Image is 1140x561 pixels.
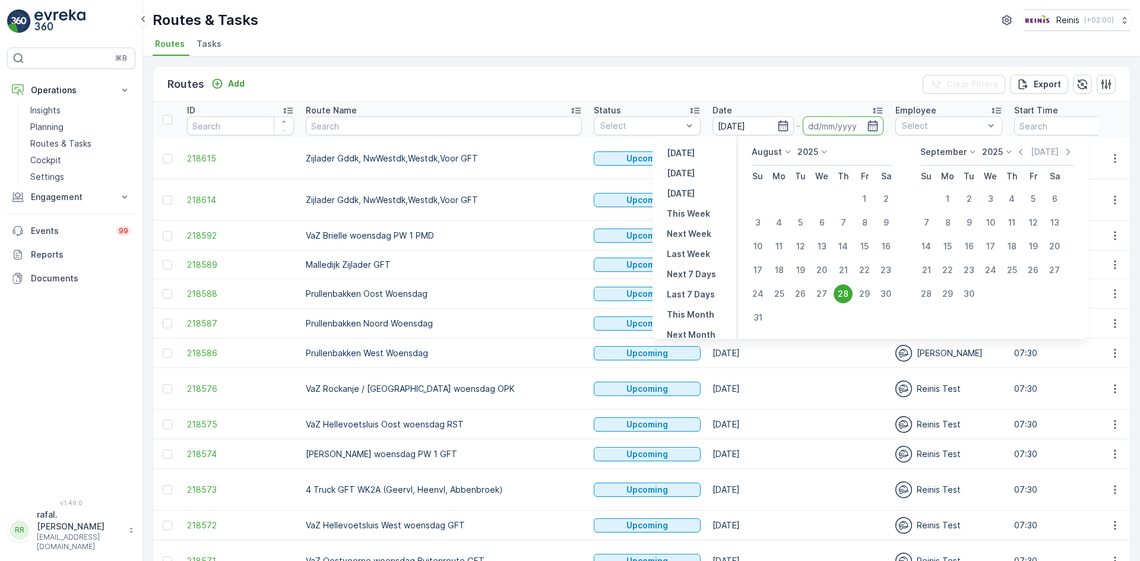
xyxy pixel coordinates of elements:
[812,213,831,232] div: 6
[163,420,172,429] div: Toggle Row Selected
[10,521,29,540] div: RR
[895,517,912,534] img: svg%3e
[791,261,810,280] div: 19
[600,120,682,132] p: Select
[1024,14,1052,27] img: Reinis-Logo-Vrijstaand_Tekengebied-1-copy2_aBO4n7j.png
[895,104,936,116] p: Employee
[1002,261,1021,280] div: 25
[594,193,701,207] button: Upcoming
[1056,14,1079,26] p: Reinis
[959,189,978,208] div: 2
[834,213,853,232] div: 7
[1034,78,1061,90] p: Export
[748,213,767,232] div: 3
[876,261,895,280] div: 23
[752,146,782,158] p: August
[187,194,294,206] span: 218614
[187,519,294,531] a: 218572
[791,213,810,232] div: 5
[667,309,714,321] p: This Month
[982,146,1003,158] p: 2025
[895,345,912,362] img: svg%3e
[7,9,31,33] img: logo
[875,166,897,187] th: Saturday
[768,166,790,187] th: Monday
[187,259,294,271] span: 218589
[707,511,889,540] td: [DATE]
[667,248,710,260] p: Last Week
[30,138,91,150] p: Routes & Tasks
[895,446,1002,462] div: Reinis Test
[938,284,957,303] div: 29
[163,289,172,299] div: Toggle Row Selected
[626,153,668,164] p: Upcoming
[594,287,701,301] button: Upcoming
[7,185,135,209] button: Engagement
[707,410,889,439] td: [DATE]
[163,195,172,205] div: Toggle Row Selected
[811,166,832,187] th: Wednesday
[594,229,701,243] button: Upcoming
[187,288,294,300] a: 218588
[748,284,767,303] div: 24
[1024,261,1043,280] div: 26
[187,448,294,460] a: 218574
[187,419,294,430] span: 218575
[876,213,895,232] div: 9
[1045,261,1064,280] div: 27
[163,521,172,530] div: Toggle Row Selected
[895,416,1002,433] div: Reinis Test
[187,153,294,164] span: 218615
[959,213,978,232] div: 9
[707,368,889,410] td: [DATE]
[916,166,937,187] th: Sunday
[667,268,716,280] p: Next 7 Days
[626,383,668,395] p: Upcoming
[876,189,895,208] div: 2
[163,348,172,358] div: Toggle Row Selected
[1024,189,1043,208] div: 5
[938,261,957,280] div: 22
[981,261,1000,280] div: 24
[902,120,984,132] p: Select
[981,237,1000,256] div: 17
[667,188,695,199] p: [DATE]
[30,154,61,166] p: Cockpit
[946,78,998,90] p: Clear Filters
[980,166,1001,187] th: Wednesday
[1002,189,1021,208] div: 4
[876,237,895,256] div: 16
[300,469,588,511] td: 4 Truck GFT WK2A (Geervl, Heenvl, Abbenbroek)
[187,230,294,242] a: 218592
[1008,511,1127,540] td: 07:30
[26,169,135,185] a: Settings
[34,9,85,33] img: logo_light-DOdMpM7g.png
[7,243,135,267] a: Reports
[1045,189,1064,208] div: 6
[31,225,109,237] p: Events
[1031,146,1059,158] p: [DATE]
[626,288,668,300] p: Upcoming
[834,237,853,256] div: 14
[626,419,668,430] p: Upcoming
[594,447,701,461] button: Upcoming
[834,284,853,303] div: 28
[31,249,131,261] p: Reports
[895,481,912,498] img: svg%3e
[187,347,294,359] a: 218586
[7,78,135,102] button: Operations
[119,226,128,236] p: 99
[163,319,172,328] div: Toggle Row Selected
[812,261,831,280] div: 20
[26,152,135,169] a: Cockpit
[959,284,978,303] div: 30
[1008,410,1127,439] td: 07:30
[187,318,294,329] span: 218587
[937,166,958,187] th: Monday
[790,166,811,187] th: Tuesday
[855,213,874,232] div: 8
[855,237,874,256] div: 15
[1008,439,1127,469] td: 07:30
[748,237,767,256] div: 10
[917,237,936,256] div: 14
